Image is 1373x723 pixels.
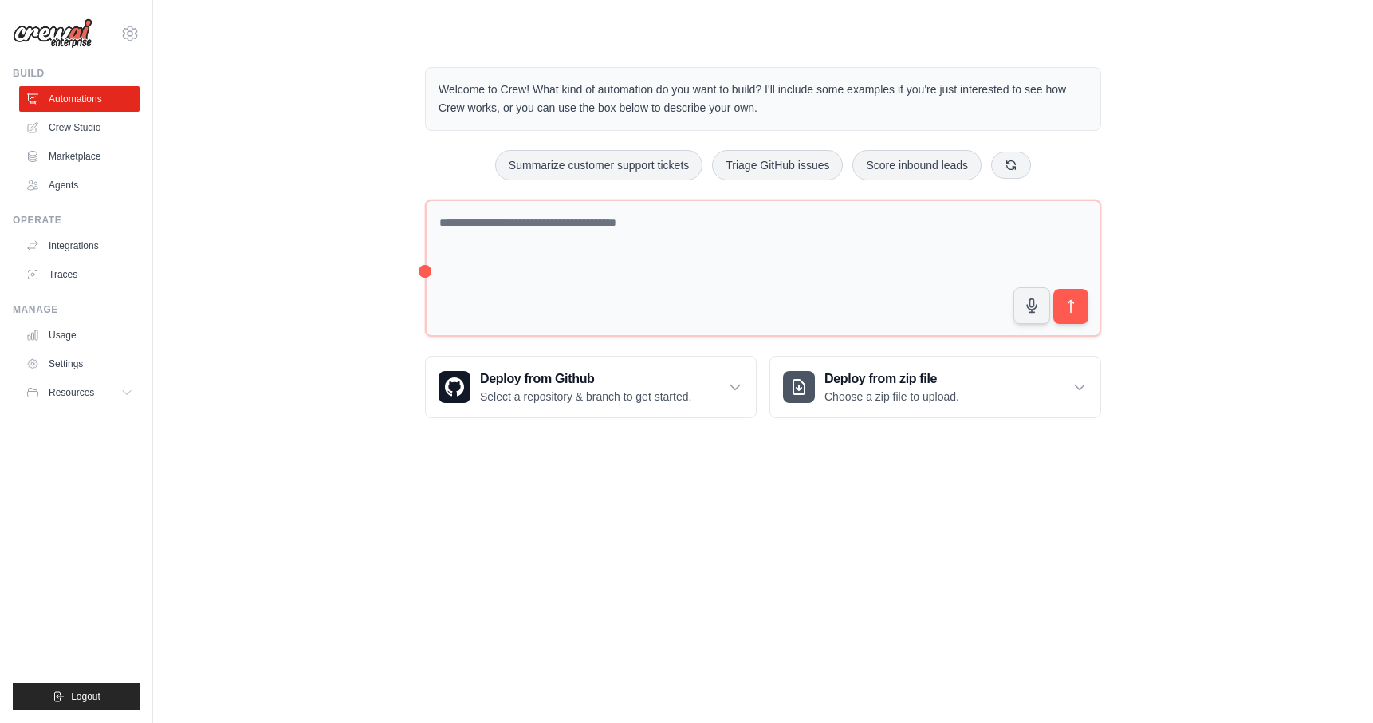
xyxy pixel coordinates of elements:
[1293,646,1373,723] iframe: Chat Widget
[13,303,140,316] div: Manage
[19,262,140,287] a: Traces
[824,369,959,389] h3: Deploy from zip file
[19,233,140,259] a: Integrations
[480,389,691,405] p: Select a repository & branch to get started.
[13,18,92,49] img: Logo
[13,214,140,227] div: Operate
[19,322,140,348] a: Usage
[19,115,140,140] a: Crew Studio
[480,369,691,389] h3: Deploy from Github
[824,389,959,405] p: Choose a zip file to upload.
[19,380,140,405] button: Resources
[19,172,140,198] a: Agents
[712,150,843,180] button: Triage GitHub issues
[19,144,140,169] a: Marketplace
[19,351,140,377] a: Settings
[49,386,94,399] span: Resources
[495,150,702,180] button: Summarize customer support tickets
[71,690,100,703] span: Logout
[13,67,140,80] div: Build
[852,150,982,180] button: Score inbound leads
[19,86,140,112] a: Automations
[13,683,140,710] button: Logout
[439,81,1088,117] p: Welcome to Crew! What kind of automation do you want to build? I'll include some examples if you'...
